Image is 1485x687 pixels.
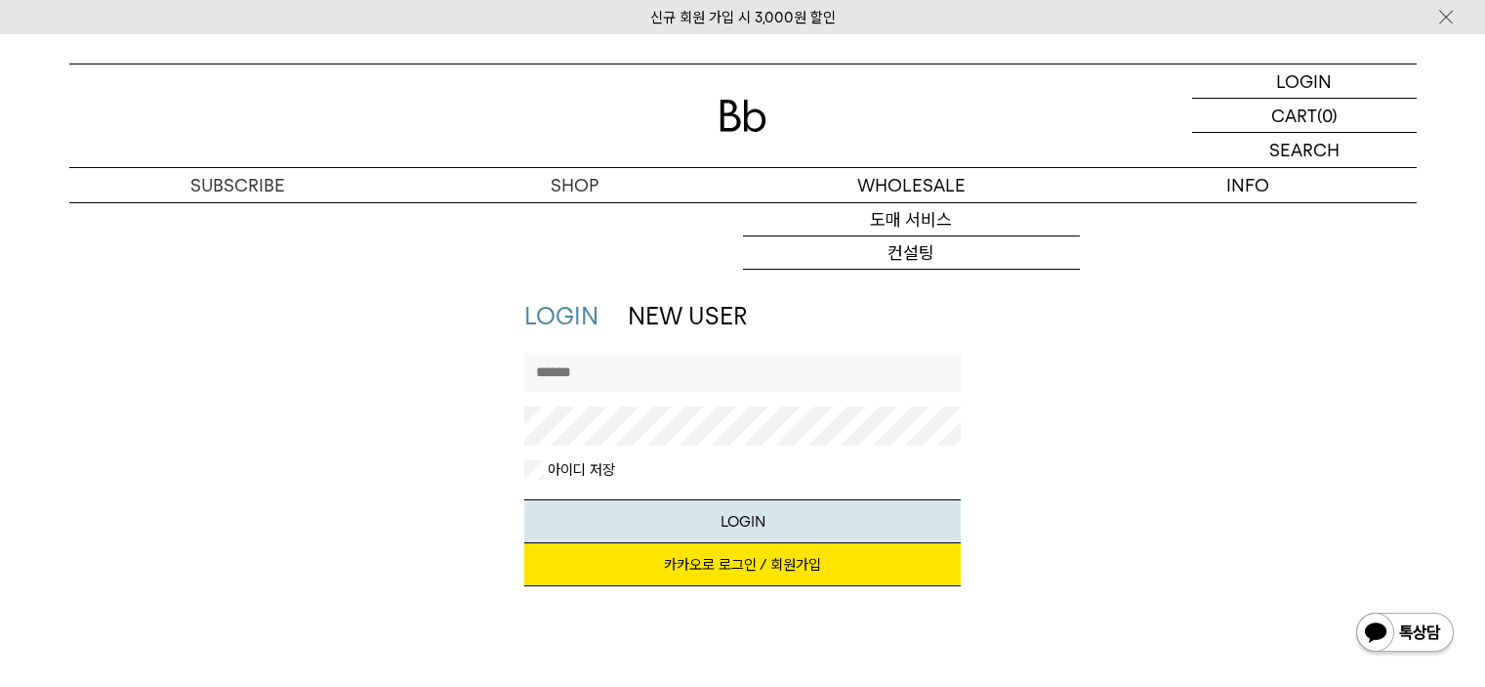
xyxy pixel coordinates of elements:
[1192,99,1417,133] a: CART (0)
[743,236,1080,270] a: 컨설팅
[544,460,615,480] label: 아이디 저장
[1269,133,1340,167] p: SEARCH
[69,168,406,202] a: SUBSCRIBE
[524,302,598,330] a: LOGIN
[628,302,747,330] a: NEW USER
[1192,64,1417,99] a: LOGIN
[650,9,836,26] a: 신규 회원 가입 시 3,000원 할인
[524,543,961,586] a: 카카오로 로그인 / 회원가입
[1276,64,1332,98] p: LOGIN
[1080,168,1417,202] p: INFO
[720,100,766,132] img: 로고
[1271,99,1317,132] p: CART
[743,270,1080,303] a: 오피스 커피구독
[743,203,1080,236] a: 도매 서비스
[1354,611,1456,658] img: 카카오톡 채널 1:1 채팅 버튼
[524,499,961,543] button: LOGIN
[1317,99,1338,132] p: (0)
[406,168,743,202] a: SHOP
[743,168,1080,202] p: WHOLESALE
